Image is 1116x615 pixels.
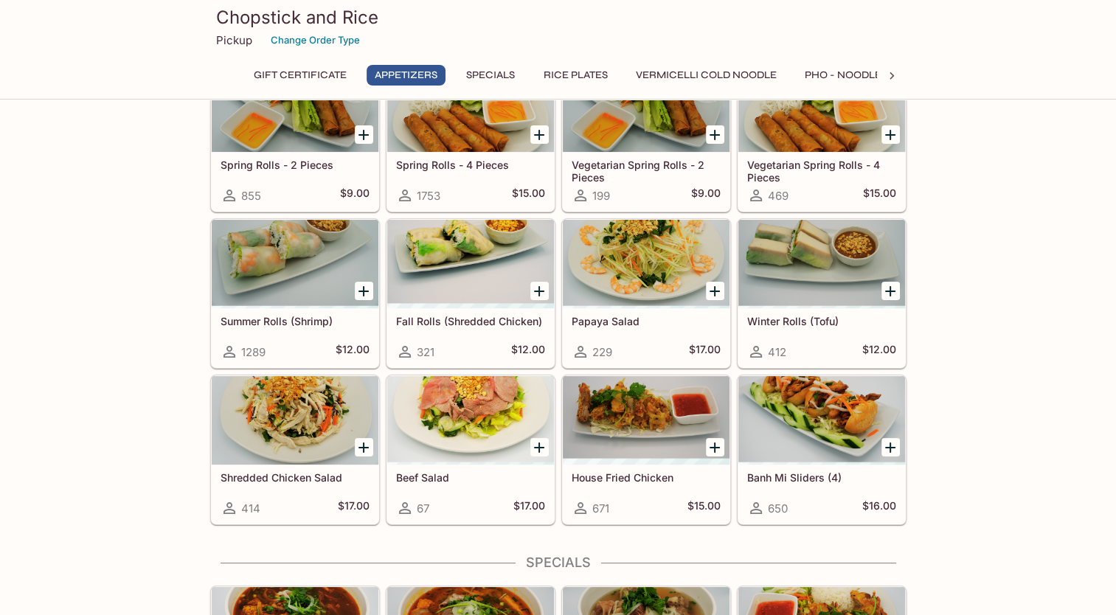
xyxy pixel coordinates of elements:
h5: Spring Rolls - 2 Pieces [221,159,370,171]
div: Vegetarian Spring Rolls - 2 Pieces [563,63,729,152]
div: Vegetarian Spring Rolls - 4 Pieces [738,63,905,152]
h5: Banh Mi Sliders (4) [747,471,896,484]
a: Shredded Chicken Salad414$17.00 [211,375,379,524]
button: Add Spring Rolls - 2 Pieces [355,125,373,144]
div: Beef Salad [387,376,554,465]
h5: $12.00 [511,343,545,361]
div: Banh Mi Sliders (4) [738,376,905,465]
button: Add House Fried Chicken [706,438,724,456]
h4: Specials [210,555,907,571]
div: Shredded Chicken Salad [212,376,378,465]
button: Appetizers [367,65,446,86]
h5: Papaya Salad [572,315,721,327]
h5: $9.00 [340,187,370,204]
div: Papaya Salad [563,220,729,308]
span: 67 [417,501,429,515]
h5: $15.00 [512,187,545,204]
span: 229 [592,345,612,359]
button: Add Banh Mi Sliders (4) [881,438,900,456]
button: Change Order Type [264,29,367,52]
button: Add Summer Rolls (Shrimp) [355,282,373,300]
h5: $15.00 [863,187,896,204]
span: 650 [768,501,788,515]
h5: Winter Rolls (Tofu) [747,315,896,327]
span: 412 [768,345,786,359]
a: Spring Rolls - 2 Pieces855$9.00 [211,63,379,212]
button: Add Vegetarian Spring Rolls - 4 Pieces [881,125,900,144]
button: Add Vegetarian Spring Rolls - 2 Pieces [706,125,724,144]
button: Add Beef Salad [530,438,549,456]
h5: $17.00 [513,499,545,517]
h5: Vegetarian Spring Rolls - 2 Pieces [572,159,721,183]
a: Spring Rolls - 4 Pieces1753$15.00 [387,63,555,212]
a: House Fried Chicken671$15.00 [562,375,730,524]
h5: $17.00 [689,343,721,361]
button: Add Fall Rolls (Shredded Chicken) [530,282,549,300]
h5: Beef Salad [396,471,545,484]
div: Fall Rolls (Shredded Chicken) [387,220,554,308]
div: House Fried Chicken [563,376,729,465]
h5: Shredded Chicken Salad [221,471,370,484]
a: Vegetarian Spring Rolls - 4 Pieces469$15.00 [738,63,906,212]
h5: $9.00 [691,187,721,204]
span: 671 [592,501,609,515]
h5: Summer Rolls (Shrimp) [221,315,370,327]
button: Pho - Noodle Soup [797,65,921,86]
div: Spring Rolls - 4 Pieces [387,63,554,152]
button: Rice Plates [536,65,616,86]
button: Add Winter Rolls (Tofu) [881,282,900,300]
h5: House Fried Chicken [572,471,721,484]
button: Add Papaya Salad [706,282,724,300]
span: 1289 [241,345,266,359]
span: 855 [241,189,261,203]
h5: $12.00 [336,343,370,361]
h5: $15.00 [687,499,721,517]
span: 1753 [417,189,440,203]
a: Beef Salad67$17.00 [387,375,555,524]
div: Spring Rolls - 2 Pieces [212,63,378,152]
span: 414 [241,501,260,515]
a: Summer Rolls (Shrimp)1289$12.00 [211,219,379,368]
h5: $12.00 [862,343,896,361]
a: Fall Rolls (Shredded Chicken)321$12.00 [387,219,555,368]
h5: $17.00 [338,499,370,517]
button: Add Shredded Chicken Salad [355,438,373,456]
h3: Chopstick and Rice [216,6,901,29]
a: Papaya Salad229$17.00 [562,219,730,368]
span: 321 [417,345,434,359]
h5: Fall Rolls (Shredded Chicken) [396,315,545,327]
span: 469 [768,189,789,203]
h5: Spring Rolls - 4 Pieces [396,159,545,171]
a: Vegetarian Spring Rolls - 2 Pieces199$9.00 [562,63,730,212]
p: Pickup [216,33,252,47]
div: Summer Rolls (Shrimp) [212,220,378,308]
button: Add Spring Rolls - 4 Pieces [530,125,549,144]
a: Winter Rolls (Tofu)412$12.00 [738,219,906,368]
div: Winter Rolls (Tofu) [738,220,905,308]
h5: Vegetarian Spring Rolls - 4 Pieces [747,159,896,183]
a: Banh Mi Sliders (4)650$16.00 [738,375,906,524]
button: Gift Certificate [246,65,355,86]
button: Vermicelli Cold Noodle [628,65,785,86]
h5: $16.00 [862,499,896,517]
button: Specials [457,65,524,86]
span: 199 [592,189,610,203]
